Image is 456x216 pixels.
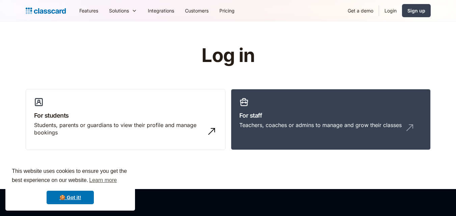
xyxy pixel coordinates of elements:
a: Customers [180,3,214,18]
div: Solutions [104,3,142,18]
div: Sign up [407,7,425,14]
a: Login [379,3,402,18]
a: Sign up [402,4,431,17]
a: dismiss cookie message [47,191,94,204]
a: Features [74,3,104,18]
div: Solutions [109,7,129,14]
h3: For staff [239,111,422,120]
a: learn more about cookies [88,175,118,185]
div: cookieconsent [5,161,135,211]
h3: For students [34,111,217,120]
a: Get a demo [342,3,379,18]
div: Teachers, coaches or admins to manage and grow their classes [239,121,402,129]
a: home [26,6,66,16]
span: This website uses cookies to ensure you get the best experience on our website. [12,167,129,185]
a: For staffTeachers, coaches or admins to manage and grow their classes [231,89,431,150]
h1: Log in [121,45,335,66]
a: Integrations [142,3,180,18]
div: Students, parents or guardians to view their profile and manage bookings [34,121,204,136]
a: Pricing [214,3,240,18]
a: For studentsStudents, parents or guardians to view their profile and manage bookings [26,89,225,150]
